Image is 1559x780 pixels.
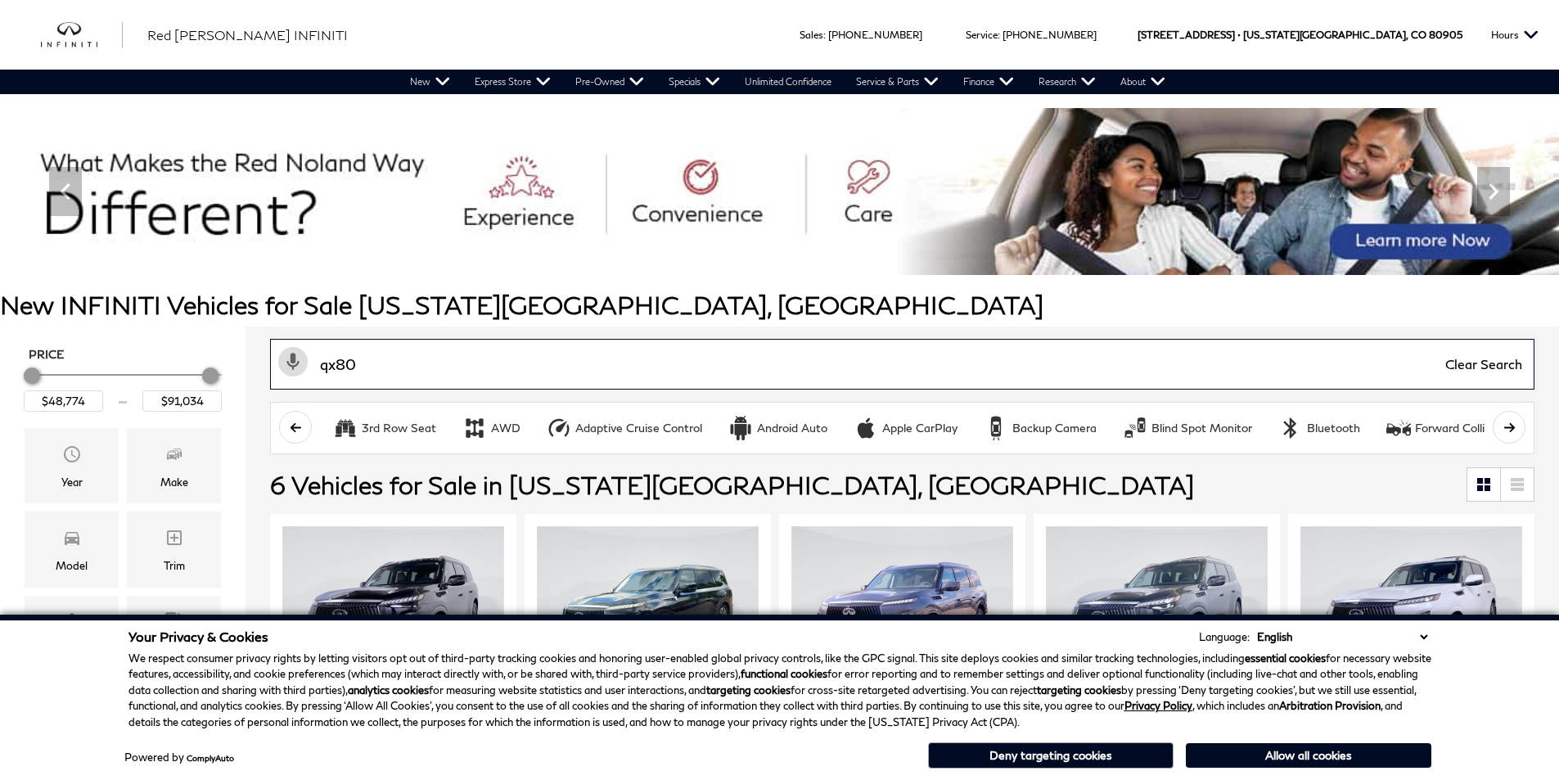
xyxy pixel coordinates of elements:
[187,753,234,763] a: ComplyAuto
[741,667,827,680] strong: functional cookies
[164,524,184,557] span: Trim
[202,367,219,384] div: Maximum Price
[24,390,103,412] input: Minimum
[656,70,732,94] a: Specials
[575,421,702,435] div: Adaptive Cruise Control
[25,596,119,671] div: FeaturesFeatures
[1437,340,1530,389] span: Clear Search
[127,512,221,587] div: TrimTrim
[1300,526,1522,692] img: 2025 INFINITI QX80 LUXE 4WD
[1026,70,1108,94] a: Research
[800,29,823,41] span: Sales
[1046,526,1268,692] img: 2025 INFINITI QX80 LUXE 4WD
[1245,652,1326,665] strong: essential cookies
[719,411,836,445] button: Android AutoAndroid Auto
[1386,416,1411,440] div: Forward Collision Warning
[706,683,791,697] strong: targeting cookies
[128,651,1431,731] p: We respect consumer privacy rights by letting visitors opt out of third-party tracking cookies an...
[998,29,1000,41] span: :
[41,22,123,48] img: INFINITI
[728,416,753,440] div: Android Auto
[1269,411,1369,445] button: BluetoothBluetooth
[462,416,487,440] div: AWD
[25,428,119,503] div: YearYear
[757,421,827,435] div: Android Auto
[928,742,1174,769] button: Deny targeting cookies
[127,428,221,503] div: MakeMake
[1253,629,1431,645] select: Language Select
[164,608,184,641] span: Fueltype
[147,27,348,43] span: Red [PERSON_NAME] INFINITI
[714,245,731,261] span: Go to slide 2
[147,25,348,45] a: Red [PERSON_NAME] INFINITI
[348,683,429,697] strong: analytics cookies
[783,245,800,261] span: Go to slide 5
[975,411,1106,445] button: Backup CameraBackup Camera
[1151,421,1252,435] div: Blind Spot Monitor
[142,390,222,412] input: Maximum
[1477,167,1510,216] div: Next
[852,245,868,261] span: Go to slide 8
[1307,421,1360,435] div: Bluetooth
[563,70,656,94] a: Pre-Owned
[49,167,82,216] div: Previous
[270,470,1194,499] span: 6 Vehicles for Sale in [US_STATE][GEOGRAPHIC_DATA], [GEOGRAPHIC_DATA]
[1037,683,1121,697] strong: targeting cookies
[25,512,119,587] div: ModelModel
[737,245,754,261] span: Go to slide 3
[282,526,504,692] img: 2025 INFINITI QX80 LUXE 4WD
[128,629,268,644] span: Your Privacy & Cookies
[1114,411,1261,445] button: Blind Spot MonitorBlind Spot Monitor
[398,70,1178,94] nav: Main Navigation
[844,70,951,94] a: Service & Parts
[966,29,998,41] span: Service
[333,416,358,440] div: 3rd Row Seat
[61,473,83,491] div: Year
[1199,632,1250,642] div: Language:
[854,416,878,440] div: Apple CarPlay
[828,29,922,41] a: [PHONE_NUMBER]
[760,245,777,261] span: Go to slide 4
[1124,699,1192,712] a: Privacy Policy
[984,416,1008,440] div: Backup Camera
[1108,70,1178,94] a: About
[1493,411,1525,444] button: scroll right
[951,70,1026,94] a: Finance
[324,411,445,445] button: 3rd Row Seat3rd Row Seat
[1003,29,1097,41] a: [PHONE_NUMBER]
[398,70,462,94] a: New
[127,596,221,671] div: FueltypeFueltype
[538,411,711,445] button: Adaptive Cruise ControlAdaptive Cruise Control
[62,440,82,473] span: Year
[537,526,759,692] img: 2025 INFINITI QX80 LUXE 4WD
[1278,416,1303,440] div: Bluetooth
[1186,743,1431,768] button: Allow all cookies
[278,347,308,376] svg: Click to toggle on voice search
[829,245,845,261] span: Go to slide 7
[1123,416,1147,440] div: Blind Spot Monitor
[453,411,529,445] button: AWDAWD
[823,29,826,41] span: :
[62,524,82,557] span: Model
[29,347,217,362] h5: Price
[124,752,234,763] div: Powered by
[1415,421,1553,435] div: Forward Collision Warning
[24,362,222,412] div: Price
[462,70,563,94] a: Express Store
[547,416,571,440] div: Adaptive Cruise Control
[279,411,312,444] button: scroll left
[491,421,520,435] div: AWD
[732,70,844,94] a: Unlimited Confidence
[845,411,966,445] button: Apple CarPlayApple CarPlay
[41,22,123,48] a: infiniti
[1012,421,1097,435] div: Backup Camera
[270,339,1534,390] input: Search Inventory
[692,245,708,261] span: Go to slide 1
[806,245,822,261] span: Go to slide 6
[1138,29,1462,41] a: [STREET_ADDRESS] • [US_STATE][GEOGRAPHIC_DATA], CO 80905
[56,557,88,575] div: Model
[160,473,188,491] div: Make
[24,367,40,384] div: Minimum Price
[791,526,1013,692] img: 2025 INFINITI QX80 LUXE 4WD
